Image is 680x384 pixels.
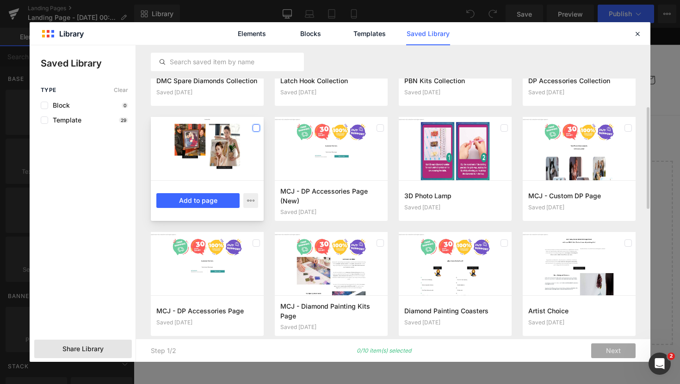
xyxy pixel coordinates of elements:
[280,76,382,85] h3: Latch Hook Collection
[150,34,182,54] a: Search
[226,34,304,54] a: Diamond Painting Kits
[238,271,321,289] a: Explore Template
[499,43,519,64] summary: Search
[25,30,109,77] img: MyArtJoy
[151,347,176,354] p: Step 1/2
[187,40,221,48] span: Custom DP
[241,59,267,67] span: Gift Card
[151,56,303,67] input: Search saved item by name
[175,54,235,73] a: Spare Diamonds
[182,34,226,54] a: Custom DP
[347,22,391,45] a: Templates
[127,59,170,67] span: Stretcher Bars
[181,59,230,67] span: Spare Diamonds
[668,353,675,360] span: 2
[156,306,258,316] h3: MCJ - DP Accessories Page
[528,76,630,85] h3: DP Accessories Collection
[156,76,258,85] h3: DMC Spare Diamonds Collection
[280,89,382,96] div: Saved [DATE]
[41,56,136,70] p: Saved Library
[230,22,274,45] a: Elements
[48,102,70,109] span: Block
[62,344,104,354] span: Share Library
[357,347,411,354] p: 0/10 item(s) selected
[156,193,240,208] button: Add to page
[404,76,506,85] h3: PBN Kits Collection
[591,343,636,358] button: Next
[156,319,258,326] div: Saved [DATE]
[309,40,381,48] span: Diamond Painting Tools
[279,59,329,67] span: Track Your Order
[304,34,386,54] a: Diamond Painting Tools
[235,54,273,73] a: Gift Card
[280,324,382,330] div: Saved [DATE]
[48,116,81,124] span: Template
[404,319,506,326] div: Saved [DATE]
[392,40,439,48] span: Latch Hook Kits
[273,54,334,73] a: Track Your Order
[528,319,630,326] div: Saved [DATE]
[404,306,506,316] h3: Diamond Painting Coasters
[122,34,150,54] a: Home
[122,103,128,108] p: 0
[404,191,506,201] h3: 3D Photo Lamp
[404,204,506,211] div: Saved [DATE]
[528,89,630,96] div: Saved [DATE]
[22,158,538,169] p: Start building your page
[289,22,333,45] a: Blocks
[119,117,128,123] p: 29
[232,40,298,48] span: Diamond Painting Kits
[114,87,128,93] span: Clear
[156,40,176,48] span: Search
[406,22,450,45] a: Saved Library
[280,209,382,215] div: Saved [DATE]
[528,204,630,211] div: Saved [DATE]
[122,54,175,73] a: Stretcher Bars
[649,353,671,375] iframe: Intercom live chat
[386,34,445,54] a: Latch Hook Kits
[528,306,630,316] h3: Artist Choice
[156,89,258,96] div: Saved [DATE]
[41,87,56,93] span: Type
[22,297,538,303] p: or Drag & Drop elements from left sidebar
[280,301,382,320] h3: MCJ - Diamond Painting Kits Page
[280,186,382,205] h3: MCJ - DP Accessories Page (New)
[404,89,506,96] div: Saved [DATE]
[127,40,145,48] span: Home
[528,191,630,201] h3: MCJ - Custom DP Page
